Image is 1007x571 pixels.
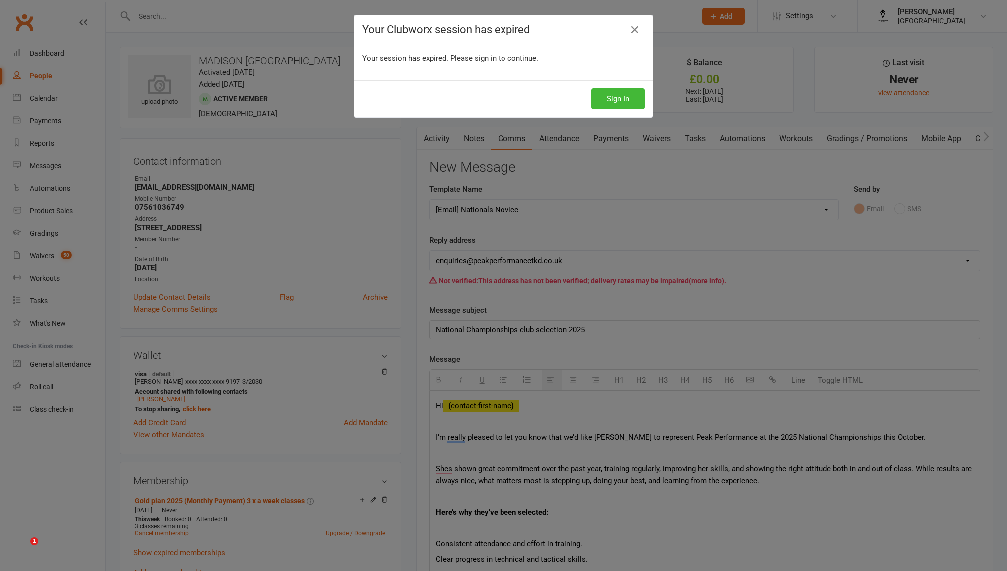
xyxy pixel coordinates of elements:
button: Sign In [591,88,645,109]
h4: Your Clubworx session has expired [362,23,645,36]
span: Your session has expired. Please sign in to continue. [362,54,538,63]
span: 1 [30,537,38,545]
a: Close [627,22,643,38]
iframe: Intercom live chat [10,537,34,561]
